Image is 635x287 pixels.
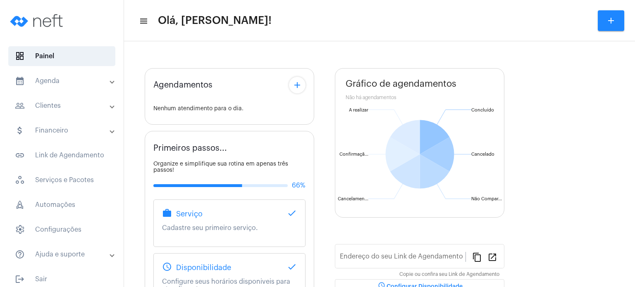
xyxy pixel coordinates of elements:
mat-expansion-panel-header: sidenav iconFinanceiro [5,121,124,140]
div: Nenhum atendimento para o dia. [153,106,306,112]
mat-icon: work [162,208,172,218]
mat-icon: sidenav icon [15,76,25,86]
mat-icon: sidenav icon [139,16,147,26]
mat-icon: sidenav icon [15,249,25,259]
mat-panel-title: Ajuda e suporte [15,249,110,259]
span: Serviço [176,210,203,218]
input: Link [340,254,466,262]
mat-icon: done [287,208,297,218]
mat-panel-title: Agenda [15,76,110,86]
span: sidenav icon [15,51,25,61]
mat-icon: open_in_new [487,252,497,262]
mat-icon: sidenav icon [15,126,25,135]
text: Cancelado [471,152,494,157]
span: Primeiros passos... [153,144,227,153]
mat-icon: content_copy [472,252,482,262]
span: Configurações [8,220,115,240]
span: Automações [8,195,115,215]
text: Confirmaçã... [339,152,368,157]
mat-icon: sidenav icon [15,274,25,284]
mat-panel-title: Financeiro [15,126,110,135]
span: 66% [292,182,306,189]
span: Agendamentos [153,81,212,90]
mat-expansion-panel-header: sidenav iconAjuda e suporte [5,244,124,264]
text: Cancelamen... [338,197,368,201]
span: Disponibilidade [176,263,231,272]
mat-icon: add [606,16,616,26]
text: A realizar [349,108,368,112]
span: Link de Agendamento [8,145,115,165]
img: logo-neft-novo-2.png [7,4,69,37]
mat-icon: done [287,262,297,272]
mat-hint: Copie ou confira seu Link de Agendamento [399,272,499,278]
mat-panel-title: Clientes [15,101,110,111]
mat-icon: sidenav icon [15,150,25,160]
span: Organize e simplifique sua rotina em apenas três passos! [153,161,288,173]
span: Gráfico de agendamentos [346,79,456,89]
span: sidenav icon [15,225,25,235]
mat-icon: schedule [162,262,172,272]
text: Não Compar... [471,197,502,201]
mat-expansion-panel-header: sidenav iconClientes [5,96,124,116]
span: Olá, [PERSON_NAME]! [158,14,272,27]
span: Serviços e Pacotes [8,170,115,190]
mat-expansion-panel-header: sidenav iconAgenda [5,71,124,91]
mat-icon: sidenav icon [15,101,25,111]
span: sidenav icon [15,175,25,185]
span: sidenav icon [15,200,25,210]
span: Painel [8,46,115,66]
p: Cadastre seu primeiro serviço. [162,224,297,232]
mat-icon: add [292,80,302,90]
text: Concluído [471,108,494,112]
